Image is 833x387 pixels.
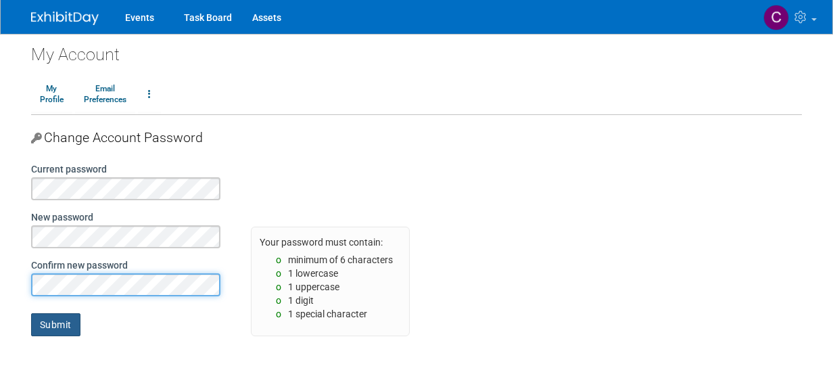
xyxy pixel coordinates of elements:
[31,164,107,174] label: Current password
[260,307,401,321] li: 1 special character
[260,280,401,294] li: 1 uppercase
[260,267,401,280] li: 1 lowercase
[260,294,401,307] li: 1 digit
[31,313,80,336] input: Submit
[31,260,128,270] label: Confirm new password
[75,78,135,112] a: EmailPreferences
[763,5,789,30] img: Courtney Perkins
[260,237,383,248] span: Your password must contain:
[31,115,802,152] div: Change Account Password
[31,78,72,112] a: MyProfile
[260,253,401,267] li: minimum of 6 characters
[31,212,93,222] label: New password
[31,34,802,66] div: My Account
[31,12,99,25] img: ExhibitDay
